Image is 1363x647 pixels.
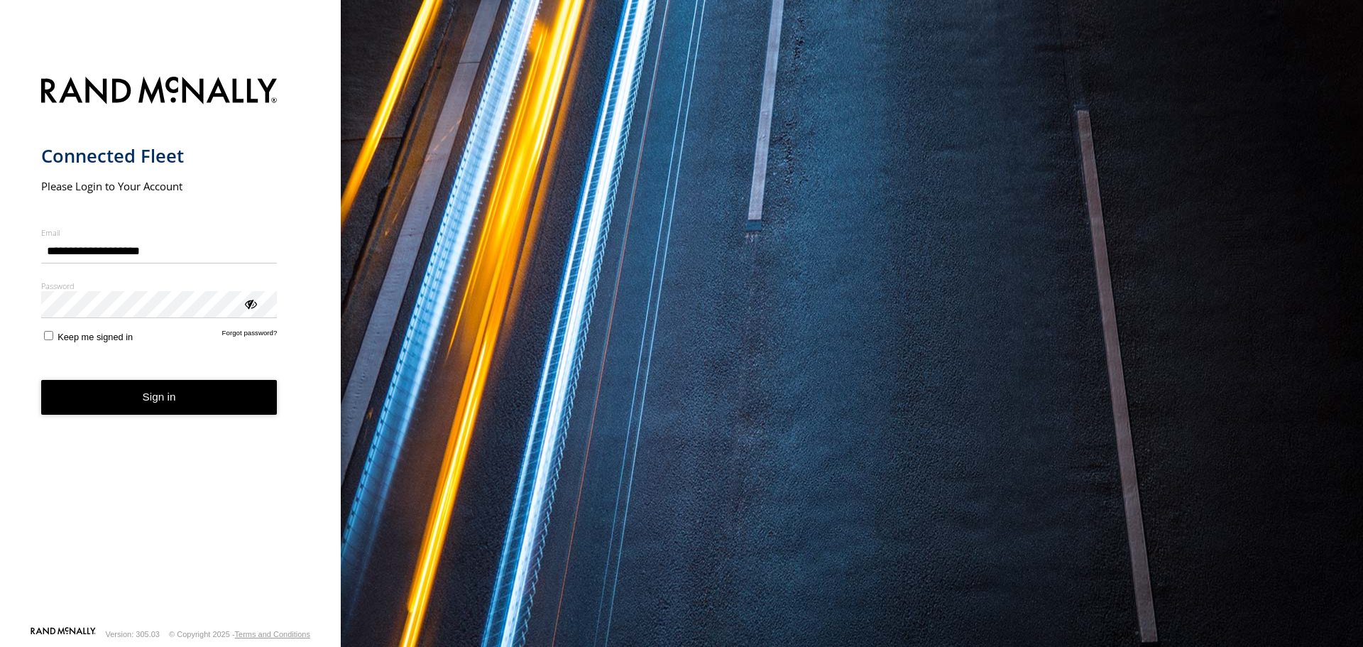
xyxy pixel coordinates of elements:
div: Version: 305.03 [106,630,160,638]
form: main [41,68,300,626]
img: Rand McNally [41,74,278,110]
span: Keep me signed in [58,332,133,342]
label: Email [41,227,278,238]
h1: Connected Fleet [41,144,278,168]
div: © Copyright 2025 - [169,630,310,638]
a: Forgot password? [222,329,278,342]
button: Sign in [41,380,278,415]
a: Visit our Website [31,627,96,641]
a: Terms and Conditions [235,630,310,638]
label: Password [41,281,278,291]
input: Keep me signed in [44,331,53,340]
div: ViewPassword [243,296,257,310]
h2: Please Login to Your Account [41,179,278,193]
